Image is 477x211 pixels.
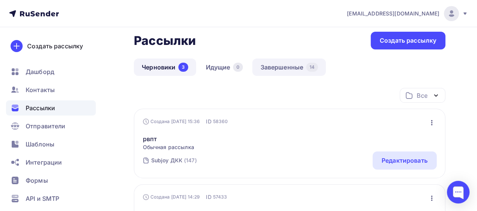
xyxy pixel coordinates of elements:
div: Редактировать [382,156,428,165]
a: Контакты [6,82,96,97]
div: Все [417,91,427,100]
span: Шаблоны [26,140,54,149]
span: 58360 [213,118,228,125]
a: Шаблоны [6,137,96,152]
span: [EMAIL_ADDRESS][DOMAIN_NAME] [347,10,439,17]
span: ID [206,118,211,125]
div: 14 [306,63,318,72]
div: Создана [DATE] 14:29 [143,194,200,200]
span: 57433 [213,193,227,201]
div: Создать рассылку [380,36,436,45]
a: [EMAIL_ADDRESS][DOMAIN_NAME] [347,6,468,21]
a: Идущие0 [198,59,251,76]
span: Дашборд [26,67,54,76]
div: Subjoy ДКК [151,157,183,164]
div: Создать рассылку [27,42,83,51]
a: Завершенные14 [252,59,326,76]
a: Subjoy ДКК (147) [150,154,198,166]
a: Рассылки [6,100,96,116]
span: Формы [26,176,48,185]
button: Все [400,88,445,103]
h2: Рассылки [134,33,196,48]
span: Интеграции [26,158,62,167]
a: Черновики3 [134,59,196,76]
span: Обычная рассылка [143,143,194,151]
span: Контакты [26,85,55,94]
span: ID [206,193,211,201]
div: (147) [184,157,197,164]
a: Отправители [6,119,96,134]
div: 3 [178,63,188,72]
span: Отправители [26,122,66,131]
a: Дашборд [6,64,96,79]
div: Создана [DATE] 15:36 [143,119,200,125]
span: API и SMTP [26,194,59,203]
div: 0 [233,63,243,72]
a: рвпт [143,134,194,143]
span: Рассылки [26,103,55,112]
a: Формы [6,173,96,188]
